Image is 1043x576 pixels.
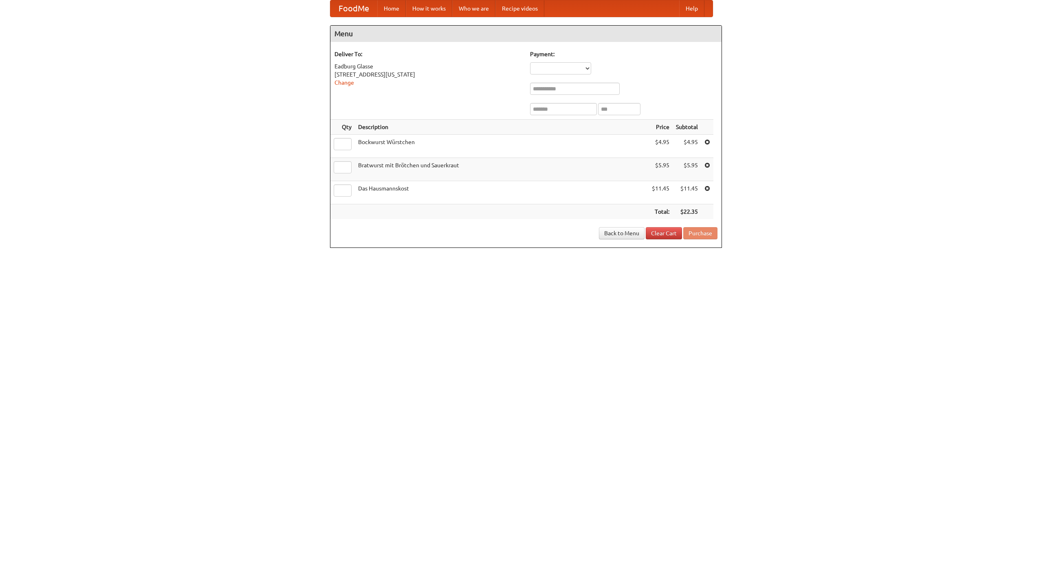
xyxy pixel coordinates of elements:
[649,135,673,158] td: $4.95
[673,181,701,204] td: $11.45
[495,0,544,17] a: Recipe videos
[673,158,701,181] td: $5.95
[673,204,701,219] th: $22.35
[673,120,701,135] th: Subtotal
[406,0,452,17] a: How it works
[649,204,673,219] th: Total:
[683,227,717,239] button: Purchase
[599,227,645,239] a: Back to Menu
[679,0,704,17] a: Help
[355,135,649,158] td: Bockwurst Würstchen
[530,50,717,58] h5: Payment:
[330,0,377,17] a: FoodMe
[355,120,649,135] th: Description
[649,181,673,204] td: $11.45
[673,135,701,158] td: $4.95
[330,120,355,135] th: Qty
[452,0,495,17] a: Who we are
[377,0,406,17] a: Home
[334,79,354,86] a: Change
[330,26,722,42] h4: Menu
[334,62,522,70] div: Eadburg Glasse
[334,70,522,79] div: [STREET_ADDRESS][US_STATE]
[646,227,682,239] a: Clear Cart
[355,181,649,204] td: Das Hausmannskost
[649,158,673,181] td: $5.95
[355,158,649,181] td: Bratwurst mit Brötchen und Sauerkraut
[649,120,673,135] th: Price
[334,50,522,58] h5: Deliver To:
